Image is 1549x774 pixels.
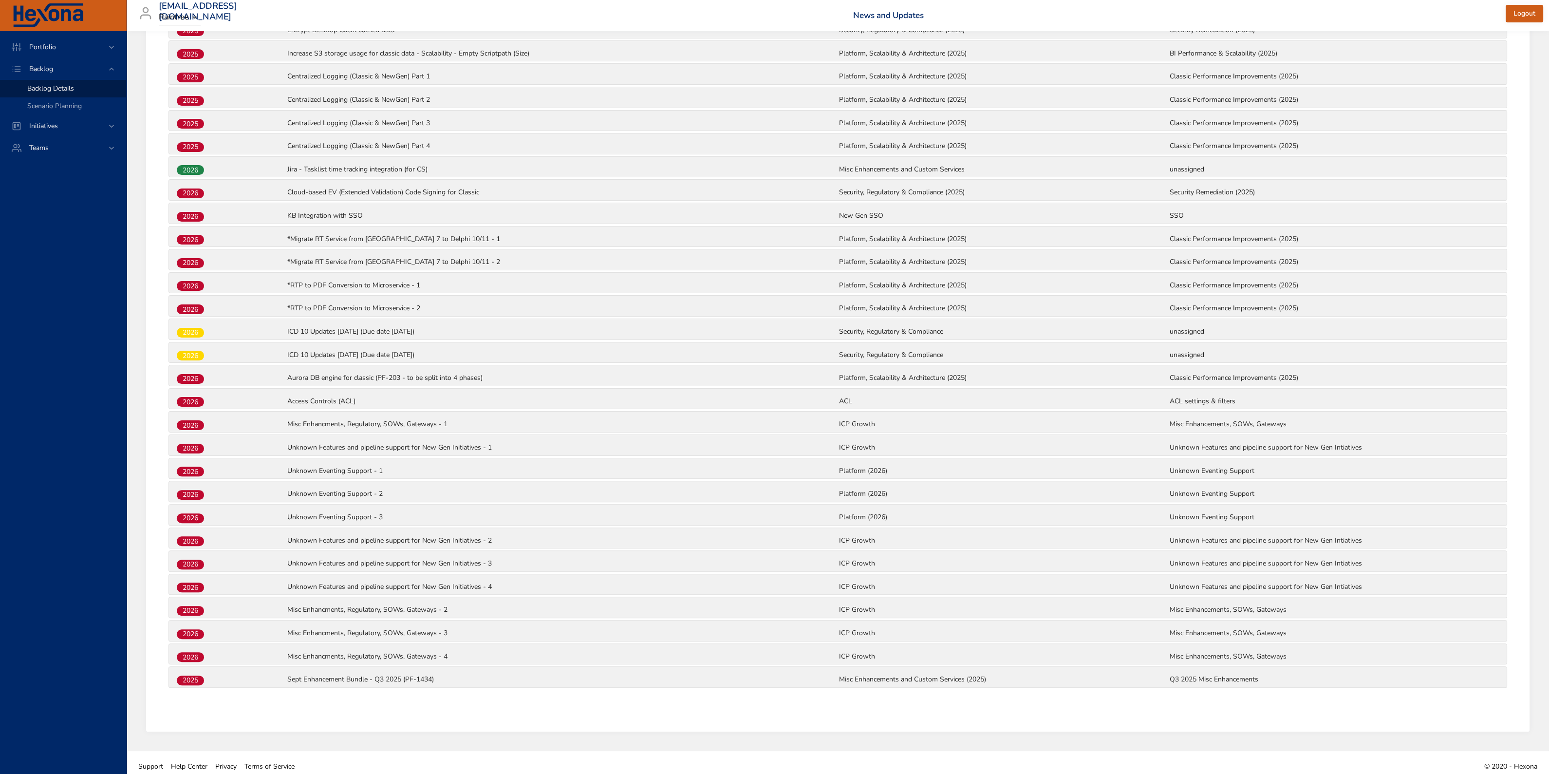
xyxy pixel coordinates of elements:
span: 2026 [177,443,204,453]
p: Unknown Features and pipeline support for New Gen Intiatives [1170,559,1499,568]
p: Classic Performance Improvements (2025) [1170,72,1499,81]
p: Aurora DB engine for classic (PF-203 - to be split into 4 phases) [287,373,837,383]
span: 2025 [177,142,204,152]
span: Help Center [171,762,207,771]
p: KB Integration with SSO [287,211,837,221]
div: 2026 [177,374,204,384]
span: 2026 [177,188,204,198]
p: Platform, Scalability & Architecture (2025) [839,234,1168,244]
p: ICP Growth [839,419,1168,429]
span: 2025 [177,49,204,59]
p: New Gen SSO [839,211,1168,221]
span: Portfolio [21,42,64,52]
p: Unknown Eventing Support - 2 [287,489,837,499]
p: Increase S3 storage usage for classic data - Scalability - Empty Scriptpath (Size) [287,49,837,58]
span: 2026 [177,583,204,593]
span: 2026 [177,165,204,175]
p: Classic Performance Improvements (2025) [1170,257,1499,267]
p: Platform, Scalability & Architecture (2025) [839,72,1168,81]
div: 2026 [177,560,204,569]
p: Misc Enhancements, SOWs, Gateways [1170,628,1499,638]
p: *Migrate RT Service from [GEOGRAPHIC_DATA] 7 to Delphi 10/11 - 2 [287,257,837,267]
div: 2026 [177,629,204,639]
span: Initiatives [21,121,66,131]
div: 2026 [177,235,204,245]
p: ICD 10 Updates [DATE] (Due date [DATE]) [287,350,837,360]
p: Q3 2025 Misc Enhancements [1170,675,1499,684]
p: Platform, Scalability & Architecture (2025) [839,373,1168,383]
span: Teams [21,143,56,152]
p: Unknown Eventing Support [1170,512,1499,522]
div: 2026 [177,328,204,338]
span: 2026 [177,235,204,245]
p: Unknown Features and pipeline support for New Gen Initiatives - 2 [287,536,837,546]
span: 2026 [177,351,204,361]
p: Unknown Features and pipeline support for New Gen Initiatives - 3 [287,559,837,568]
p: Misc Enhancements and Custom Services (2025) [839,675,1168,684]
p: Cloud-based EV (Extended Validation) Code Signing for Classic [287,188,837,197]
p: Platform, Scalability & Architecture (2025) [839,141,1168,151]
div: 2026 [177,490,204,500]
span: 2026 [177,281,204,291]
span: 2026 [177,467,204,477]
p: Platform, Scalability & Architecture (2025) [839,257,1168,267]
p: Platform (2026) [839,512,1168,522]
h3: [EMAIL_ADDRESS][DOMAIN_NAME] [159,1,237,22]
div: 2026 [177,351,204,360]
div: 2026 [177,652,204,662]
p: Misc Enhancements, SOWs, Gateways [1170,605,1499,615]
div: 2025 [177,26,204,36]
p: unassigned [1170,165,1499,174]
span: 2026 [177,536,204,547]
div: 2026 [177,258,204,268]
span: 2026 [177,559,204,569]
p: ICD 10 Updates [DATE] (Due date [DATE]) [287,327,837,337]
span: 2026 [177,327,204,338]
span: 2026 [177,211,204,222]
span: 2026 [177,490,204,500]
p: ICP Growth [839,605,1168,615]
p: Classic Performance Improvements (2025) [1170,281,1499,290]
p: Centralized Logging (Classic & NewGen) Part 2 [287,95,837,105]
p: Misc Enhancments, Regulatory, SOWs, Gateways - 4 [287,652,837,661]
p: Misc Enhancments, Regulatory, SOWs, Gateways - 3 [287,628,837,638]
span: Backlog [21,64,61,74]
div: 2025 [177,96,204,106]
p: Security Remediation (2025) [1170,188,1499,197]
span: Logout [1513,8,1535,20]
div: 2026 [177,513,204,523]
p: Unknown Eventing Support [1170,466,1499,476]
p: Classic Performance Improvements (2025) [1170,303,1499,313]
div: 2026 [177,444,204,453]
a: News and Updates [853,10,924,21]
span: Support [138,762,163,771]
img: Hexona [12,3,85,28]
span: 2025 [177,119,204,129]
span: Backlog Details [27,84,74,93]
p: unassigned [1170,350,1499,360]
p: Platform, Scalability & Architecture (2025) [839,303,1168,313]
div: 2025 [177,73,204,82]
span: Terms of Service [244,762,295,771]
p: Platform (2026) [839,466,1168,476]
p: Classic Performance Improvements (2025) [1170,95,1499,105]
p: Misc Enhancements, SOWs, Gateways [1170,652,1499,661]
p: Misc Enhancments, Regulatory, SOWs, Gateways - 1 [287,419,837,429]
p: Platform, Scalability & Architecture (2025) [839,95,1168,105]
span: 2026 [177,397,204,407]
p: ACL settings & filters [1170,396,1499,406]
p: Unknown Eventing Support - 3 [287,512,837,522]
p: Unknown Features and pipeline support for New Gen Intiatives [1170,536,1499,546]
p: Centralized Logging (Classic & NewGen) Part 4 [287,141,837,151]
p: ICP Growth [839,652,1168,661]
div: 2026 [177,212,204,222]
p: BI Performance & Scalability (2025) [1170,49,1499,58]
p: Unknown Features and pipeline support for New Gen Initiatives - 4 [287,582,837,592]
p: Jira - Tasklist time tracking integration (for CS) [287,165,837,174]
